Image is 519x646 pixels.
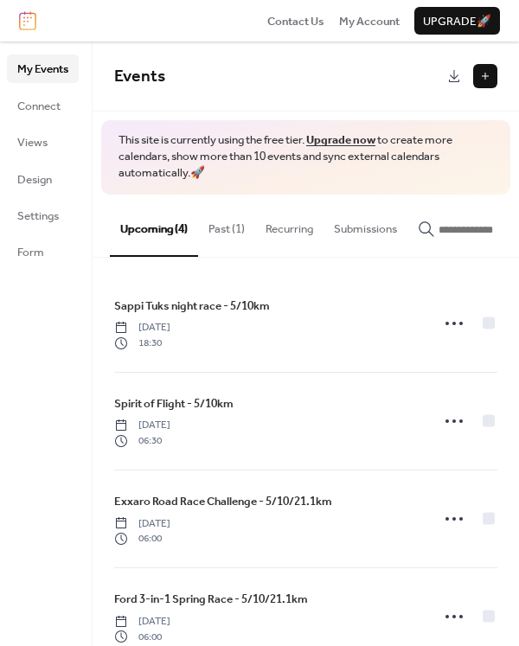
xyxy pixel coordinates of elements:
span: Ford 3-in-1 Spring Race - 5/10/21.1km [114,591,308,608]
button: Upcoming (4) [110,195,198,257]
button: Upgrade🚀 [414,7,500,35]
button: Submissions [324,195,407,255]
span: [DATE] [114,320,170,336]
a: Views [7,128,79,156]
span: 06:00 [114,531,170,547]
img: logo [19,11,36,30]
span: [DATE] [114,614,170,630]
span: Contact Us [267,13,324,30]
a: Form [7,238,79,265]
a: Contact Us [267,12,324,29]
span: Spirit of Flight - 5/10km [114,395,234,413]
a: Spirit of Flight - 5/10km [114,394,234,413]
a: My Account [339,12,400,29]
span: Views [17,134,48,151]
button: Past (1) [198,195,255,255]
span: Connect [17,98,61,115]
span: Exxaro Road Race Challenge - 5/10/21.1km [114,493,332,510]
span: 18:30 [114,336,170,351]
span: My Events [17,61,68,78]
a: Upgrade now [306,129,375,151]
span: Events [114,61,165,93]
a: Settings [7,201,79,229]
span: Settings [17,208,59,225]
a: My Events [7,54,79,82]
span: Design [17,171,52,189]
span: Upgrade 🚀 [423,13,491,30]
a: Exxaro Road Race Challenge - 5/10/21.1km [114,492,332,511]
span: [DATE] [114,418,170,433]
button: Recurring [255,195,324,255]
a: Ford 3-in-1 Spring Race - 5/10/21.1km [114,590,308,609]
span: This site is currently using the free tier. to create more calendars, show more than 10 events an... [119,132,493,182]
span: [DATE] [114,516,170,532]
a: Connect [7,92,79,119]
span: 06:30 [114,433,170,449]
a: Design [7,165,79,193]
span: My Account [339,13,400,30]
span: Sappi Tuks night race - 5/10km [114,297,270,315]
span: 06:00 [114,630,170,645]
a: Sappi Tuks night race - 5/10km [114,297,270,316]
span: Form [17,244,44,261]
